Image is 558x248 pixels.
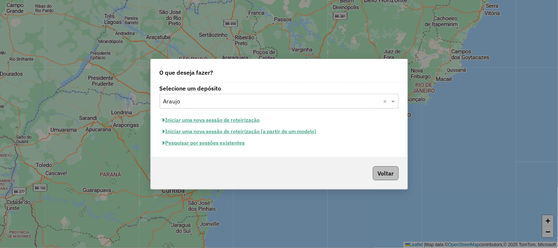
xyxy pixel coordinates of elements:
button: Voltar [373,166,399,180]
button: Iniciar uma nova sessão de roteirização [160,114,263,126]
label: Selecione um depósito [160,84,399,93]
span: Clear all [383,97,390,106]
span: O que deseja fazer? [160,68,213,77]
button: Pesquisar por sessões existentes [160,137,248,149]
button: Iniciar uma nova sessão de roteirização (a partir de um modelo) [160,126,320,137]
